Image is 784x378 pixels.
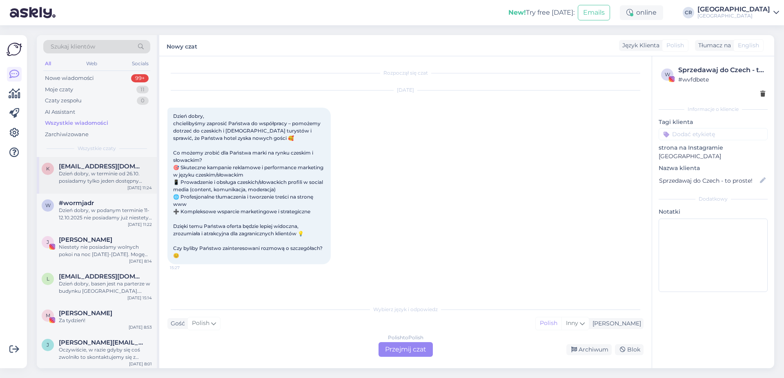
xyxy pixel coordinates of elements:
p: Notatki [659,208,768,216]
div: Informacje o kliencie [659,106,768,113]
div: All [43,58,53,69]
div: Web [85,58,99,69]
div: 99+ [131,74,149,82]
span: Polish [666,41,684,50]
div: AI Assistant [45,108,75,116]
div: Archiwum [566,344,612,355]
div: Język Klienta [619,41,659,50]
div: [DATE] 11:24 [127,185,152,191]
b: New! [508,9,526,16]
a: [GEOGRAPHIC_DATA][GEOGRAPHIC_DATA] [697,6,779,19]
div: Moje czaty [45,86,73,94]
span: Polish [192,319,209,328]
div: Oczywiście, w razie gdyby się coś zwolniło to skontaktujemy się z Państwem. [59,346,152,361]
div: Try free [DATE]: [508,8,575,18]
div: online [620,5,663,20]
span: w [665,71,670,77]
div: Sprzedawaj do Czech - to proste! [678,65,765,75]
div: Nowe wiadomości [45,74,94,82]
div: CR [683,7,694,18]
span: k [46,166,50,172]
div: [DATE] 8:53 [129,324,152,330]
span: w [45,202,51,208]
div: Zarchiwizowane [45,130,89,139]
p: Tagi klienta [659,118,768,126]
div: Niestety nie posiadamy wolnych pokoi na noc [DATE]-[DATE]. Mogę zaproponować pobyt [DATE]-[DATE]. [59,243,152,258]
span: Szukaj klientów [51,42,95,51]
img: Askly Logo [7,42,22,57]
span: luciejindrova@centrum.cz [59,273,144,280]
div: [DATE] [167,86,644,94]
span: jitka.solomova@seznam.cz [59,339,144,346]
div: Socials [130,58,150,69]
span: M [46,312,50,318]
div: 0 [137,97,149,105]
button: Emails [578,5,610,20]
div: Wybierz język i odpowiedz [167,306,644,313]
span: Małgorzata K [59,309,112,317]
span: Joanna Wesołek [59,236,112,243]
div: Rozpoczął się czat [167,69,644,77]
div: Blok [615,344,644,355]
div: [DATE] 8:01 [129,361,152,367]
p: strona na Instagramie [659,144,768,152]
div: Przejmij czat [379,342,433,357]
input: Dodać etykietę [659,128,768,140]
label: Nowy czat [167,40,197,51]
div: Gość [167,319,185,328]
div: Dzień dobry, basen jest na parterze w budynku [GEOGRAPHIC_DATA]. Czynny od 8:00 do 22:00. Do base... [59,280,152,295]
div: Dzień dobry, w podanym terminie 11-12.10.2025 nie posiadamy już niestety wolnych pokoi. [59,207,152,221]
div: # wvfdbete [678,75,765,84]
input: Dodaj nazwę [659,176,758,185]
div: [DATE] 15:14 [127,295,152,301]
div: [PERSON_NAME] [589,319,641,328]
span: j [47,342,49,348]
div: Dzień dobry, w terminie od 26.10. posiadamy tylko jeden dostępny pokój przystosowany dla osób nie... [59,170,152,185]
div: Za tydzień! [59,317,152,324]
div: Polish [536,317,561,329]
div: [DATE] 8:14 [129,258,152,264]
span: l [47,276,49,282]
span: Wszystkie czaty [78,145,116,152]
div: Polish to Polish [388,334,423,341]
div: [GEOGRAPHIC_DATA] [697,6,770,13]
div: 11 [136,86,149,94]
span: J [47,239,49,245]
span: 15:27 [170,265,200,271]
span: #wormjadr [59,199,94,207]
span: Inny [566,319,578,327]
div: Tłumacz na [695,41,731,50]
p: [GEOGRAPHIC_DATA] [659,152,768,161]
span: kristyn1@seznam.cz [59,163,144,170]
div: Wszystkie wiadomości [45,119,108,127]
div: [DATE] 11:22 [128,221,152,228]
div: Czaty zespołu [45,97,82,105]
div: Dodatkowy [659,195,768,203]
div: [GEOGRAPHIC_DATA] [697,13,770,19]
span: Dzień dobry, chcielibyśmy zaprosić Państwa do współpracy – pomożemy dotrzeć do czeskich i [DEMOGR... [173,113,325,259]
p: Nazwa klienta [659,164,768,172]
span: English [738,41,759,50]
